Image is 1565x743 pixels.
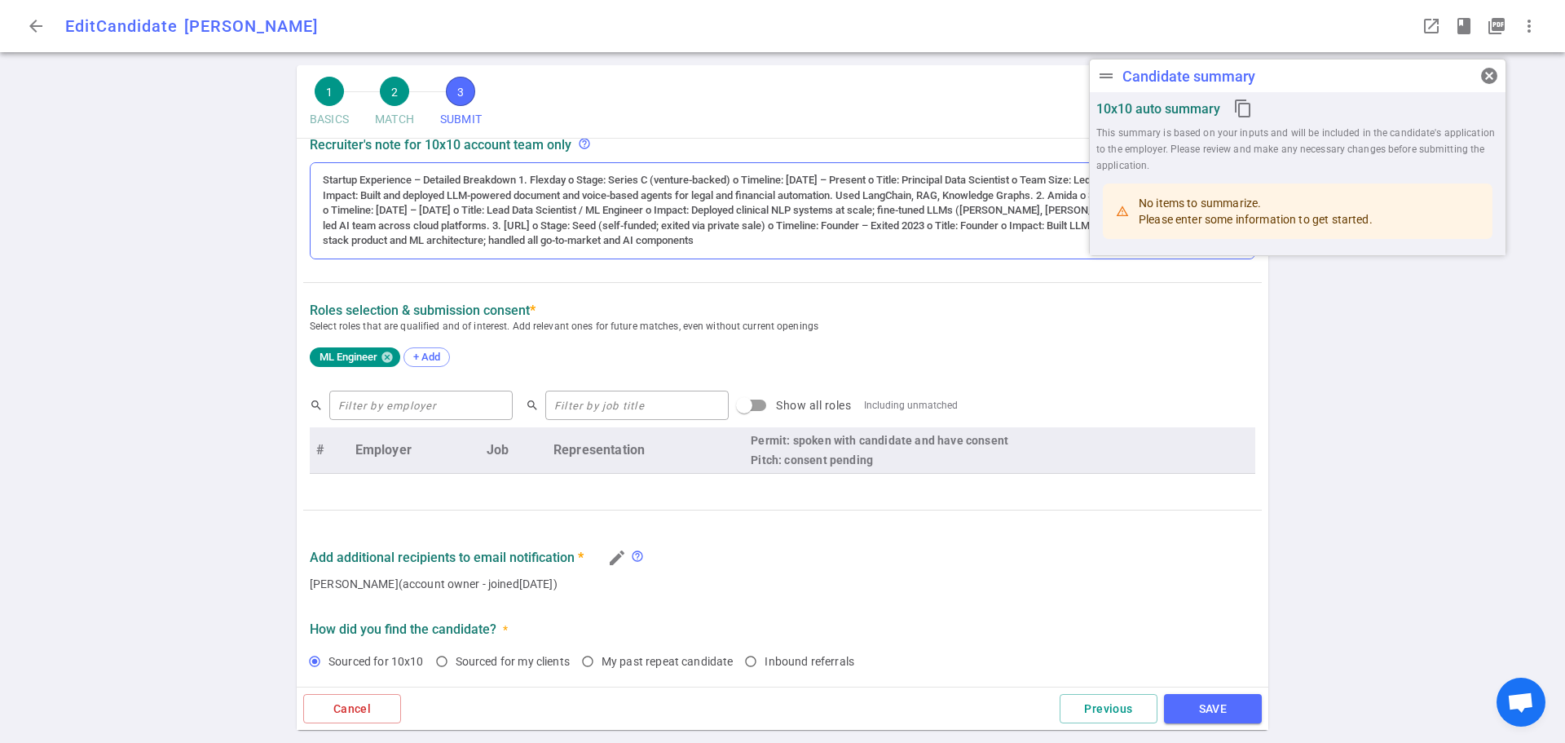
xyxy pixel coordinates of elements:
button: 1BASICS [303,72,355,138]
span: Sourced for 10x10 [328,655,424,668]
th: # [310,427,349,474]
span: BASICS [310,106,349,133]
i: edit [607,548,627,568]
label: Roles Selection & Submission Consent [310,303,536,318]
th: Employer [349,427,480,474]
span: [PERSON_NAME] (account owner - joined [DATE] ) [310,576,1255,592]
div: Permit: spoken with candidate and have consent Pitch: consent pending [751,431,1249,470]
i: picture_as_pdf [1487,16,1506,36]
input: Filter by job title [545,392,729,418]
span: search [310,399,323,412]
span: SUBMIT [440,106,482,133]
span: ML Engineer [313,351,384,363]
span: Inbound referrals [765,655,854,668]
button: 2MATCH [368,72,421,138]
div: Not included in the initial submission. Share only if requested by employer [578,137,597,153]
button: Previous [1060,694,1157,724]
input: Filter by employer [329,392,513,418]
span: My past repeat candidate [602,655,734,668]
span: 1 [315,77,344,106]
strong: How did you find the candidate? [310,621,496,637]
button: Open resume highlights in a popup [1448,10,1480,42]
span: Edit Candidate [65,16,178,36]
span: Select roles that are qualified and of interest. Add relevant ones for future matches, even witho... [310,318,1255,334]
button: SAVE [1164,694,1262,724]
span: Show all roles [776,399,851,412]
th: Job [480,427,547,474]
span: more_vert [1519,16,1539,36]
div: If you want additional recruiters to also receive candidate updates via email, click on the penci... [631,550,650,565]
span: [PERSON_NAME] [184,16,318,36]
span: Sourced for my clients [456,655,570,668]
button: 3SUBMIT [434,72,488,138]
span: book [1454,16,1474,36]
span: 2 [380,77,409,106]
div: Including unmatched [864,400,958,411]
button: Edit Candidate Recruiter Contacts [603,544,631,572]
button: Go back [20,10,52,42]
button: Open PDF in a popup [1480,10,1513,42]
strong: Add additional recipients to email notification [310,550,584,565]
span: search [526,399,539,412]
span: + Add [408,351,446,363]
th: Representation [547,427,744,474]
span: launch [1422,16,1441,36]
div: Startup Experience – Detailed Breakdown 1. Flexday o Stage: Series C (venture-backed) o Timeline:... [323,173,1242,248]
span: MATCH [375,106,414,133]
button: Cancel [303,694,401,724]
span: arrow_back [26,16,46,36]
strong: Recruiter's note for 10x10 account team only [310,137,571,153]
a: Open chat [1497,678,1545,727]
span: 3 [446,77,475,106]
span: help_outline [578,137,591,150]
span: help_outline [631,550,644,563]
button: Open LinkedIn as a popup [1415,10,1448,42]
